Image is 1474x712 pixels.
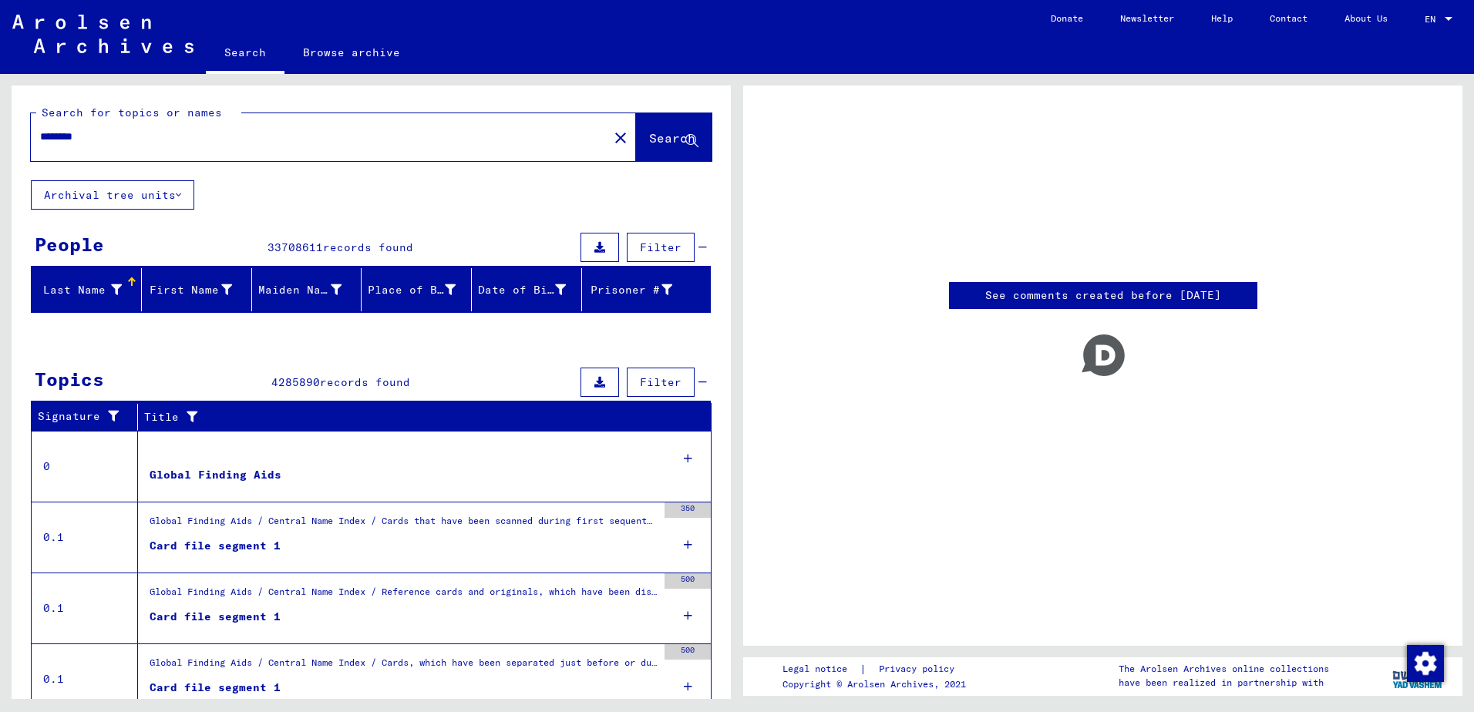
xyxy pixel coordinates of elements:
[252,268,362,311] mat-header-cell: Maiden Name
[148,282,232,298] div: First Name
[32,502,138,573] td: 0.1
[627,368,695,397] button: Filter
[320,375,410,389] span: records found
[150,680,281,696] div: Card file segment 1
[472,268,582,311] mat-header-cell: Date of Birth
[665,573,711,589] div: 500
[38,277,141,302] div: Last Name
[12,15,194,53] img: Arolsen_neg.svg
[582,268,710,311] mat-header-cell: Prisoner #
[636,113,712,161] button: Search
[588,277,692,302] div: Prisoner #
[144,409,681,425] div: Title
[144,405,696,429] div: Title
[665,502,711,518] div: 350
[150,656,657,677] div: Global Finding Aids / Central Name Index / Cards, which have been separated just before or during...
[150,585,657,606] div: Global Finding Aids / Central Name Index / Reference cards and originals, which have been discove...
[368,277,475,302] div: Place of Birth
[323,240,413,254] span: records found
[206,34,284,74] a: Search
[258,282,342,298] div: Maiden Name
[150,538,281,554] div: Card file segment 1
[268,240,323,254] span: 33708611
[1425,14,1442,25] span: EN
[665,644,711,660] div: 500
[32,431,138,502] td: 0
[611,129,630,147] mat-icon: close
[1407,645,1444,682] img: Change consent
[148,277,251,302] div: First Name
[142,268,252,311] mat-header-cell: First Name
[38,405,141,429] div: Signature
[258,277,362,302] div: Maiden Name
[150,514,657,536] div: Global Finding Aids / Central Name Index / Cards that have been scanned during first sequential m...
[284,34,419,71] a: Browse archive
[985,287,1221,304] a: See comments created before [DATE]
[1119,662,1329,676] p: The Arolsen Archives online collections
[649,130,695,146] span: Search
[478,277,585,302] div: Date of Birth
[478,282,566,298] div: Date of Birth
[782,661,973,677] div: |
[362,268,472,311] mat-header-cell: Place of Birth
[31,180,194,210] button: Archival tree units
[35,230,104,258] div: People
[38,282,122,298] div: Last Name
[271,375,320,389] span: 4285890
[35,365,104,393] div: Topics
[782,677,973,691] p: Copyright © Arolsen Archives, 2021
[588,282,672,298] div: Prisoner #
[782,661,860,677] a: Legal notice
[1119,676,1329,690] p: have been realized in partnership with
[368,282,456,298] div: Place of Birth
[640,240,681,254] span: Filter
[32,573,138,643] td: 0.1
[867,661,973,677] a: Privacy policy
[150,467,281,483] div: Global Finding Aids
[32,268,142,311] mat-header-cell: Last Name
[627,233,695,262] button: Filter
[640,375,681,389] span: Filter
[150,609,281,625] div: Card file segment 1
[605,122,636,153] button: Clear
[1389,657,1447,695] img: yv_logo.png
[42,106,222,119] mat-label: Search for topics or names
[38,408,126,425] div: Signature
